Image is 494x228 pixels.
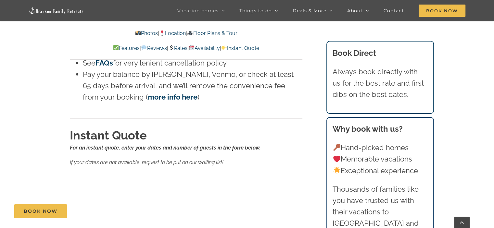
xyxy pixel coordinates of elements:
[187,30,237,36] a: Floor Plans & Tour
[333,144,340,151] img: 🔑
[168,45,187,51] a: Rates
[141,45,146,50] img: 💬
[83,69,302,103] li: Pay your balance by [PERSON_NAME], Venmo, or check at least 65 days before arrival, and we’ll rem...
[70,29,302,38] p: | |
[189,45,220,51] a: Availability
[333,47,427,59] h3: Book Direct
[293,8,326,13] span: Deals & More
[135,30,141,36] img: 📸
[159,30,186,36] a: Location
[70,128,147,142] strong: Instant Quote
[419,5,465,17] span: Book Now
[83,57,302,69] li: See for very lenient cancellation policy
[70,145,261,151] i: For an instant quote, enter your dates and number of guests in the form below.
[29,7,84,14] img: Branson Family Retreats Logo
[70,159,223,165] em: If your dates are not available, request to be put on our waiting list!
[221,45,259,51] a: Instant Quote
[148,93,197,101] a: more info here
[333,123,427,135] h3: Why book with us?
[333,155,340,162] img: ❤️
[222,45,227,50] img: 👉
[384,8,404,13] span: Contact
[347,8,363,13] span: About
[187,30,193,36] img: 🎥
[159,30,165,36] img: 📍
[169,45,174,50] img: 💲
[113,45,140,51] a: Features
[141,45,167,51] a: Reviews
[135,30,158,36] a: Photos
[177,8,219,13] span: Vacation homes
[70,44,302,53] p: | | | |
[14,204,67,218] a: Book Now
[24,209,57,214] span: Book Now
[333,167,340,174] img: 🌟
[189,45,194,50] img: 📆
[333,142,427,176] p: Hand-picked homes Memorable vacations Exceptional experience
[239,8,272,13] span: Things to do
[95,59,113,67] a: FAQs
[333,66,427,101] p: Always book directly with us for the best rate and first dibs on the best dates.
[113,45,119,50] img: ✅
